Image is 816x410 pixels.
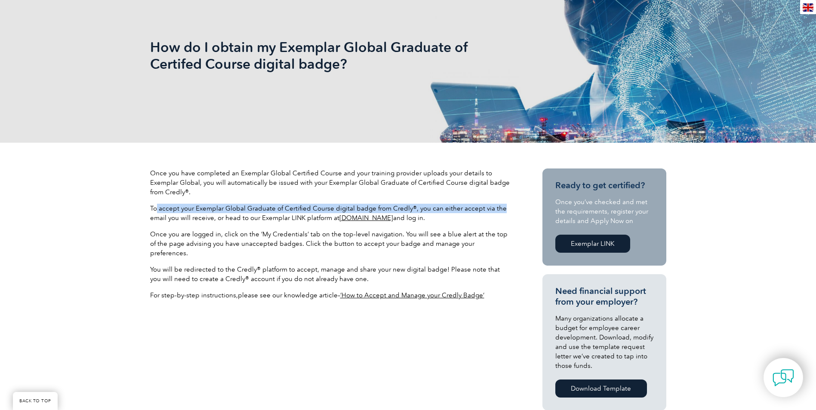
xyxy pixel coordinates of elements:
[13,392,58,410] a: BACK TO TOP
[555,286,653,307] h3: Need financial support from your employer?
[339,214,393,222] a: [DOMAIN_NAME]
[555,314,653,370] p: Many organizations allocate a budget for employee career development. Download, modify and use th...
[555,197,653,226] p: Once you’ve checked and met the requirements, register your details and Apply Now on
[238,291,338,299] span: please see our knowledge article
[340,291,484,299] a: ‘How to Accept and Manage your Credly Badge’
[150,230,508,257] span: Once you are logged in, click on the ‘My Credentials’ tab on the top-level navigation. You will s...
[555,180,653,191] h3: Ready to get certified?
[555,235,630,253] a: Exemplar LINK
[150,169,510,196] span: Once you have completed an Exemplar Global Certified Course and your training provider uploads yo...
[393,214,425,222] span: and log in.
[150,266,500,283] span: You will be redirected to the Credly® platform to accept, manage and share your new digital badge...
[803,3,813,12] img: en
[150,39,480,72] h1: How do I obtain my Exemplar Global Graduate of Certifed Course digital badge?
[150,291,340,299] span: For step-by-step instructions, –
[150,205,507,222] span: To accept your Exemplar Global Graduate of Certified Course digital badge from Credly®, you can e...
[555,379,647,398] a: Download Template
[773,367,794,389] img: contact-chat.png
